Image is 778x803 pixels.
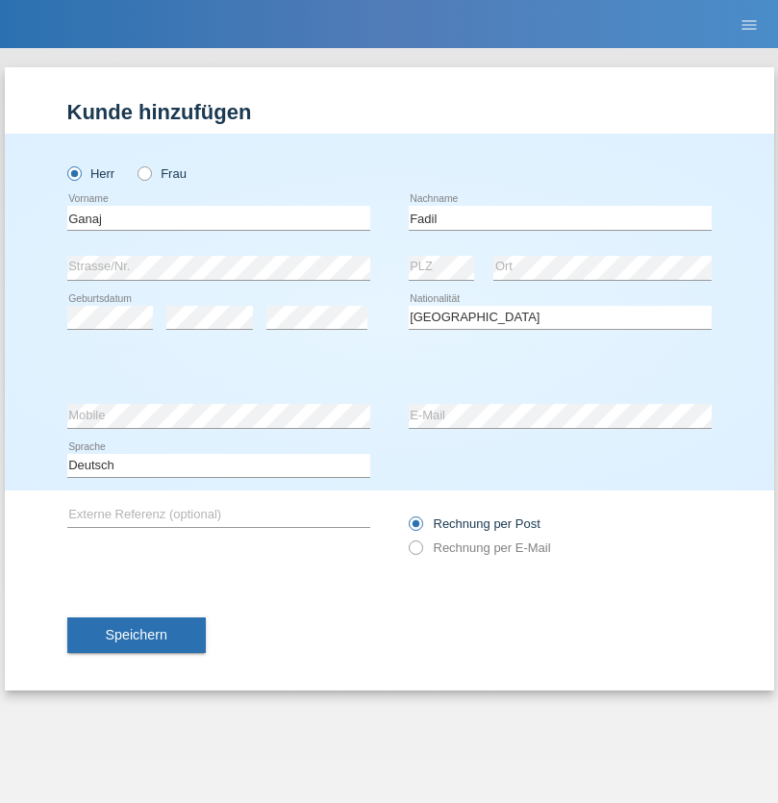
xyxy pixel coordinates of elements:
input: Rechnung per E-Mail [409,540,421,565]
button: Speichern [67,617,206,654]
label: Rechnung per Post [409,516,540,531]
label: Rechnung per E-Mail [409,540,551,555]
span: Speichern [106,627,167,642]
label: Herr [67,166,115,181]
h1: Kunde hinzufügen [67,100,712,124]
input: Rechnung per Post [409,516,421,540]
input: Frau [138,166,150,179]
i: menu [740,15,759,35]
input: Herr [67,166,80,179]
label: Frau [138,166,187,181]
a: menu [730,18,768,30]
